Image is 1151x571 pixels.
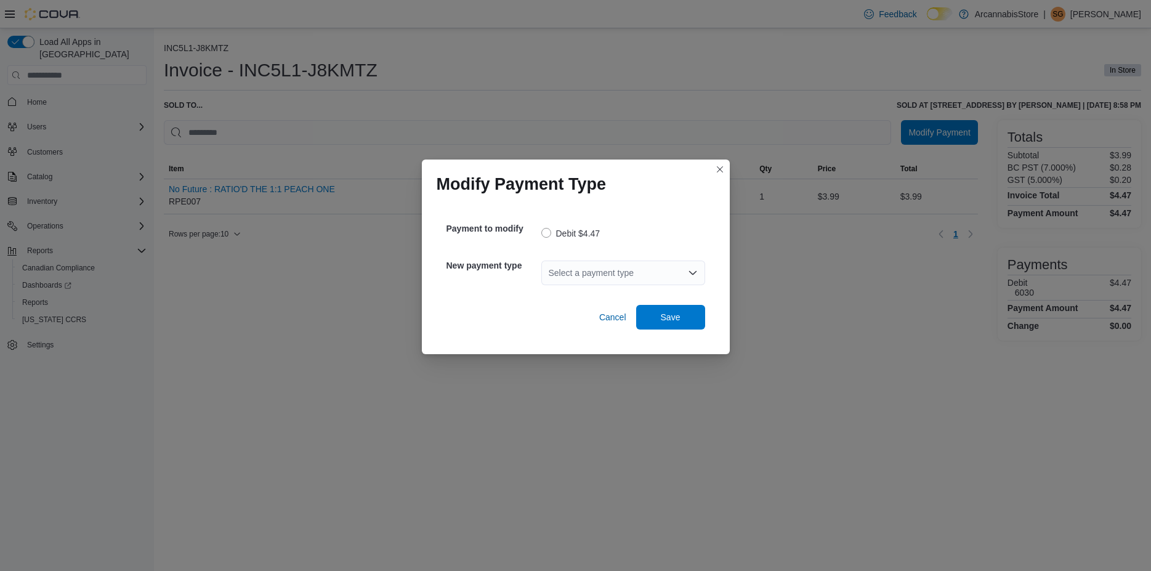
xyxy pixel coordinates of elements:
[636,305,705,330] button: Save
[549,265,550,280] input: Accessible screen reader label
[688,268,698,278] button: Open list of options
[446,216,539,241] h5: Payment to modify
[599,311,626,323] span: Cancel
[446,253,539,278] h5: New payment type
[594,305,631,330] button: Cancel
[437,174,607,194] h1: Modify Payment Type
[661,311,681,323] span: Save
[713,162,727,177] button: Closes this modal window
[541,226,600,241] label: Debit $4.47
